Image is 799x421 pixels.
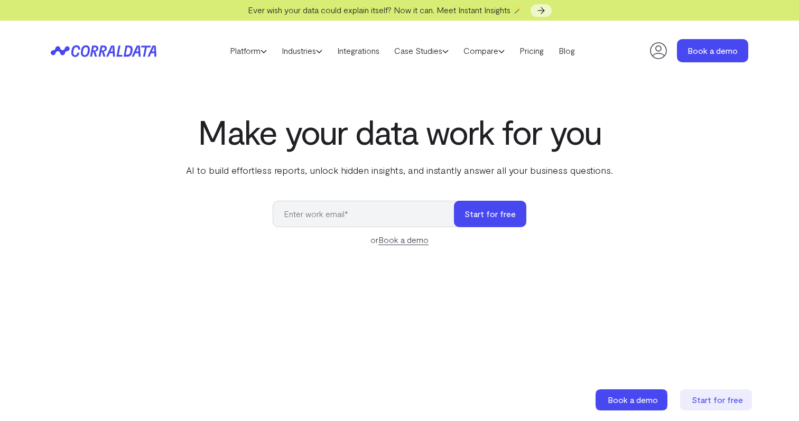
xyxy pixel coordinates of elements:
[248,5,523,15] span: Ever wish your data could explain itself? Now it can. Meet Instant Insights 🪄
[596,389,670,410] a: Book a demo
[608,395,658,405] span: Book a demo
[692,395,743,405] span: Start for free
[330,43,387,59] a: Integrations
[551,43,582,59] a: Blog
[387,43,456,59] a: Case Studies
[274,43,330,59] a: Industries
[378,235,429,245] a: Book a demo
[184,113,615,151] h1: Make your data work for you
[456,43,512,59] a: Compare
[512,43,551,59] a: Pricing
[184,163,615,177] p: AI to build effortless reports, unlock hidden insights, and instantly answer all your business qu...
[680,389,754,410] a: Start for free
[273,233,526,246] div: or
[273,201,464,227] input: Enter work email*
[677,39,748,62] a: Book a demo
[454,201,526,227] button: Start for free
[222,43,274,59] a: Platform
